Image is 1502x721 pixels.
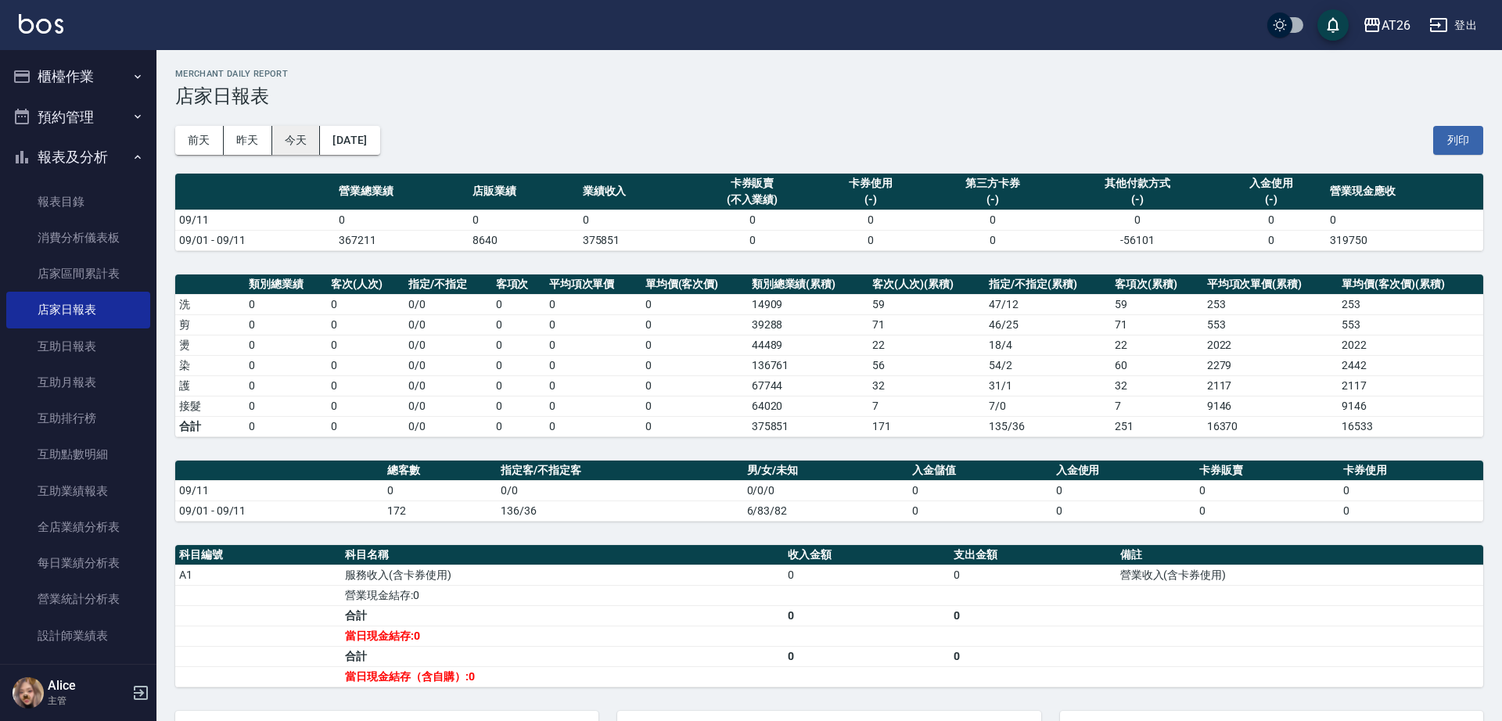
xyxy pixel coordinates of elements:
div: 卡券使用 [819,175,922,192]
td: 2022 [1338,335,1483,355]
p: 主管 [48,694,128,708]
th: 入金使用 [1052,461,1196,481]
td: 0 [784,605,950,626]
td: 553 [1203,314,1339,335]
th: 卡券販賣 [1195,461,1339,481]
td: 31 / 1 [985,375,1111,396]
a: 營業統計分析表 [6,581,150,617]
td: 服務收入(含卡券使用) [341,565,784,585]
td: 合計 [341,605,784,626]
td: 0 [641,416,748,436]
div: 卡券販賣 [692,175,811,192]
td: 0 [327,355,404,375]
th: 類別總業績 [245,274,327,295]
td: 0 [245,335,327,355]
td: 0 [545,294,641,314]
td: 56 [868,355,985,375]
td: 0 [1339,480,1483,500]
td: 0 [492,396,545,416]
td: 0 [492,416,545,436]
td: 71 [868,314,985,335]
td: 洗 [175,294,245,314]
td: 47 / 12 [985,294,1111,314]
td: 16533 [1338,416,1483,436]
td: 59 [1111,294,1203,314]
div: 其他付款方式 [1063,175,1213,192]
a: 全店業績分析表 [6,509,150,545]
td: 375851 [748,416,868,436]
td: 0 [245,396,327,416]
td: 16370 [1203,416,1339,436]
a: 設計師業績表 [6,618,150,654]
a: 報表目錄 [6,184,150,220]
td: 59 [868,294,985,314]
td: 護 [175,375,245,396]
th: 營業現金應收 [1326,174,1483,210]
td: 0 [641,294,748,314]
td: 0 [327,396,404,416]
td: 7 [1111,396,1203,416]
td: 60 [1111,355,1203,375]
td: 0 [545,355,641,375]
div: 第三方卡券 [929,175,1055,192]
td: 0 [545,335,641,355]
div: (不入業績) [692,192,811,208]
td: 253 [1203,294,1339,314]
a: 互助月報表 [6,364,150,400]
button: save [1317,9,1349,41]
h5: Alice [48,678,128,694]
div: (-) [819,192,922,208]
button: [DATE] [320,126,379,155]
td: 2117 [1203,375,1339,396]
td: 46 / 25 [985,314,1111,335]
button: 櫃檯作業 [6,56,150,97]
div: 入金使用 [1220,175,1323,192]
td: 0 [1195,500,1339,521]
th: 科目編號 [175,545,341,565]
td: 接髮 [175,396,245,416]
a: 互助點數明細 [6,436,150,472]
td: 71 [1111,314,1203,335]
td: 0 [1059,210,1216,230]
td: 0 / 0 [404,294,491,314]
td: 7 / 0 [985,396,1111,416]
td: 當日現金結存:0 [341,626,784,646]
td: 0 [688,230,815,250]
div: AT26 [1382,16,1410,35]
td: 燙 [175,335,245,355]
td: 0 [641,355,748,375]
td: 0 [545,314,641,335]
td: 32 [868,375,985,396]
td: 0 [925,210,1059,230]
td: 0 [1052,480,1196,500]
a: 消費分析儀表板 [6,220,150,256]
td: 319750 [1326,230,1483,250]
td: 0 / 0 [404,396,491,416]
td: 6/83/82 [743,500,908,521]
td: 0 [545,375,641,396]
td: 0 [492,294,545,314]
td: 0 [245,416,327,436]
td: 2022 [1203,335,1339,355]
th: 指定客/不指定客 [497,461,742,481]
div: (-) [1063,192,1213,208]
td: 0 [1326,210,1483,230]
table: a dense table [175,545,1483,687]
button: 列印 [1433,126,1483,155]
button: 前天 [175,126,224,155]
td: 0 [950,646,1116,666]
td: 0 [1216,230,1327,250]
td: 合計 [341,646,784,666]
td: 9146 [1338,396,1483,416]
td: 32 [1111,375,1203,396]
td: 0 [327,335,404,355]
td: 0 [641,375,748,396]
td: 64020 [748,396,868,416]
th: 客項次(累積) [1111,274,1203,295]
td: 0 / 0 [404,314,491,335]
th: 支出金額 [950,545,1116,565]
div: (-) [929,192,1055,208]
td: 0 [688,210,815,230]
td: 9146 [1203,396,1339,416]
td: -56101 [1059,230,1216,250]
